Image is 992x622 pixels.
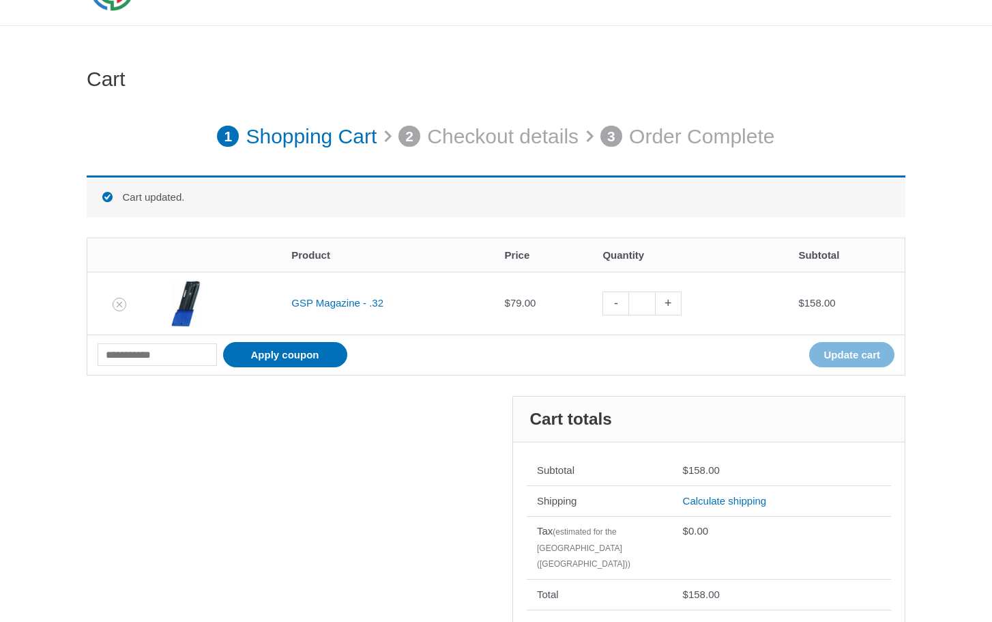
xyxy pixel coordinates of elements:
[683,589,688,600] span: $
[217,126,239,147] span: 1
[87,175,905,217] div: Cart updated.
[788,238,905,272] th: Subtotal
[505,297,510,309] span: $
[505,297,536,309] bdi: 79.00
[398,126,420,147] span: 2
[798,297,835,309] bdi: 158.00
[223,342,347,367] button: Apply coupon
[592,238,788,272] th: Quantity
[513,397,905,442] h2: Cart totals
[495,238,593,272] th: Price
[527,485,673,516] th: Shipping
[427,117,579,156] p: Checkout details
[683,495,767,507] a: Calculate shipping
[217,117,377,156] a: 1 Shopping Cart
[537,527,630,569] small: (estimated for the [GEOGRAPHIC_DATA] ([GEOGRAPHIC_DATA]))
[398,117,579,156] a: 2 Checkout details
[602,292,628,315] a: -
[87,67,905,91] h1: Cart
[246,117,377,156] p: Shopping Cart
[656,292,682,315] a: +
[281,238,494,272] th: Product
[527,456,673,486] th: Subtotal
[291,297,383,309] a: GSP Magazine - .32
[798,297,804,309] span: $
[683,525,688,537] span: $
[683,589,720,600] bdi: 158.00
[113,298,126,311] a: Remove GSP Magazine - .32 from cart
[683,464,720,476] bdi: 158.00
[809,342,894,367] button: Update cart
[162,279,210,327] img: GSP Magazine - .32
[628,292,655,315] input: Product quantity
[683,525,709,537] bdi: 0.00
[527,579,673,610] th: Total
[527,516,673,580] th: Tax
[683,464,688,476] span: $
